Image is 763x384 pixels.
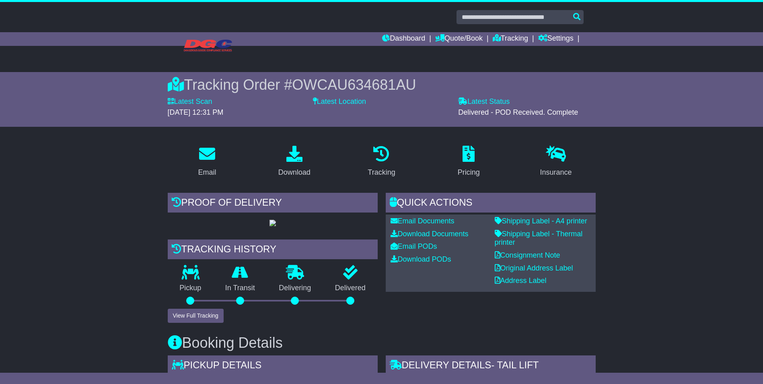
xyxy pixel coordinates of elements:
[386,355,596,377] div: Delivery Details
[391,255,451,263] a: Download PODs
[323,284,378,293] p: Delivered
[435,32,483,46] a: Quote/Book
[273,143,316,181] a: Download
[491,359,539,370] span: - Tail Lift
[535,143,577,181] a: Insurance
[382,32,425,46] a: Dashboard
[386,193,596,215] div: Quick Actions
[495,230,583,247] a: Shipping Label - Thermal printer
[193,143,221,181] a: Email
[198,167,216,178] div: Email
[168,335,596,351] h3: Booking Details
[458,108,578,116] span: Delivered - POD Received. Complete
[213,284,267,293] p: In Transit
[495,264,573,272] a: Original Address Label
[391,242,437,250] a: Email PODs
[493,32,528,46] a: Tracking
[540,167,572,178] div: Insurance
[168,239,378,261] div: Tracking history
[495,251,560,259] a: Consignment Note
[168,309,224,323] button: View Full Tracking
[452,143,485,181] a: Pricing
[495,217,587,225] a: Shipping Label - A4 printer
[292,76,416,93] span: OWCAU634681AU
[267,284,323,293] p: Delivering
[458,97,510,106] label: Latest Status
[362,143,400,181] a: Tracking
[458,167,480,178] div: Pricing
[391,217,455,225] a: Email Documents
[168,97,212,106] label: Latest Scan
[391,230,469,238] a: Download Documents
[269,220,276,226] img: GetPodImage
[168,355,378,377] div: Pickup Details
[538,32,574,46] a: Settings
[313,97,366,106] label: Latest Location
[368,167,395,178] div: Tracking
[278,167,311,178] div: Download
[168,193,378,215] div: Proof of Delivery
[168,284,214,293] p: Pickup
[168,108,224,116] span: [DATE] 12:31 PM
[495,277,547,285] a: Address Label
[168,76,596,93] div: Tracking Order #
